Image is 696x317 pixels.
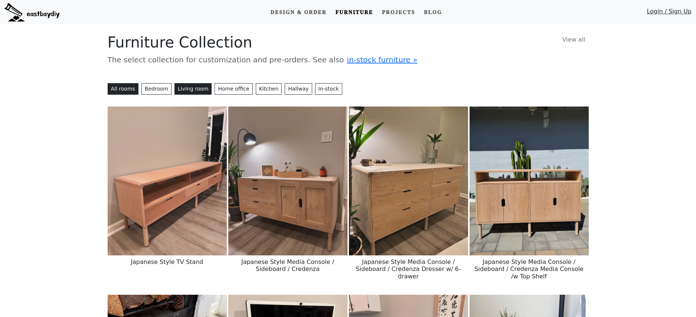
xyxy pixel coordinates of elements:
a: In-stock [315,83,342,95]
a: Projects [379,6,418,19]
img: Japanese Style TV Stand [108,107,227,255]
a: Login / Sign Up [647,7,692,19]
a: Blog [421,6,445,19]
button: Home office [215,83,252,95]
p: The select collection for customization and pre-orders. See also [108,54,589,65]
a: Japanese Style Media Console / Sideboard / Credenza [228,177,347,184]
button: All rooms [108,83,138,95]
a: in-stock furniture » [347,55,418,64]
h1: Furniture Collection [108,33,589,51]
a: Furniture [333,6,376,19]
img: Japanese Style Media Console / Sideboard / Credenza [228,107,347,255]
a: Japanese Style Media Console / Sideboard / Credenza Media Console /w Top Shelf [470,177,589,184]
img: eastbaydiy [4,3,60,22]
button: Bedroom [141,83,171,95]
button: Living room [174,83,212,95]
img: Japanese Style Media Console / Sideboard / Credenza Dresser w/ 6-drawer [349,107,468,255]
a: View all [559,33,589,46]
a: Japanese Style Media Console / Sideboard / Credenza Dresser w/ 6-drawer [349,177,468,184]
h6: Japanese Style Media Console / Sideboard / Credenza Media Console /w Top Shelf [470,255,589,283]
h6: Japanese Style Media Console / Sideboard / Credenza Dresser w/ 6-drawer [349,255,468,283]
h6: Japanese Style TV Stand [108,255,227,268]
a: Design & Order [268,6,330,19]
button: Hallway [285,83,312,95]
a: Japanese Style TV Stand [108,177,227,184]
img: Japanese Style Media Console / Sideboard / Credenza Media Console /w Top Shelf [470,107,589,255]
button: Kitchen [256,83,282,95]
h6: Japanese Style Media Console / Sideboard / Credenza [228,255,347,275]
